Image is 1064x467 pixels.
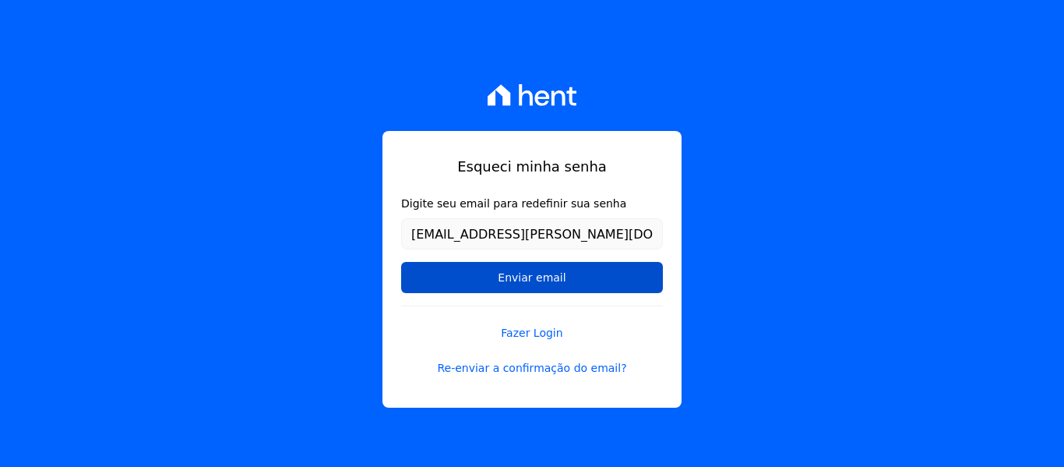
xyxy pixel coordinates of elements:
a: Re-enviar a confirmação do email? [401,360,663,377]
input: Enviar email [401,262,663,293]
a: Fazer Login [401,306,663,341]
h1: Esqueci minha senha [401,156,663,177]
input: Email [401,218,663,249]
label: Digite seu email para redefinir sua senha [401,196,663,212]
